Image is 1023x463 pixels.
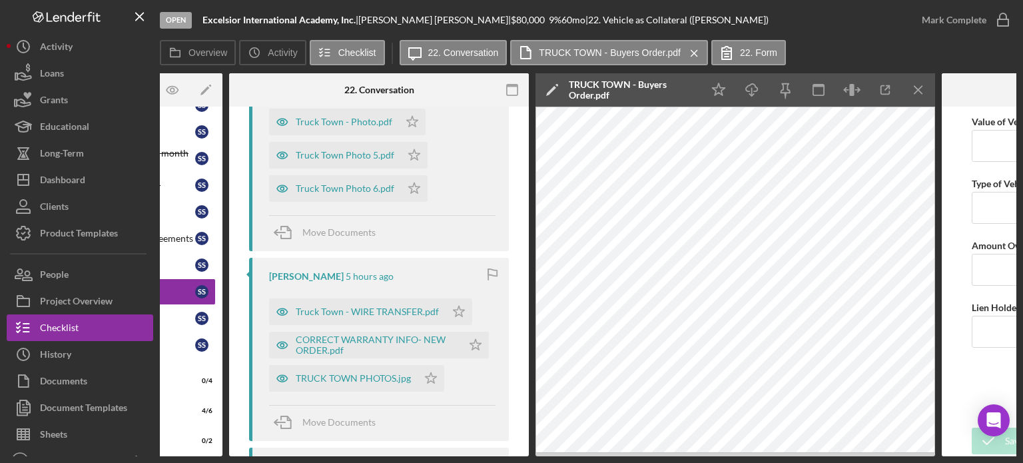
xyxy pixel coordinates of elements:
[972,302,1020,313] label: Lien Holder
[195,312,208,325] div: S S
[160,40,236,65] button: Overview
[269,175,428,202] button: Truck Town Photo 6.pdf
[358,15,511,25] div: [PERSON_NAME] [PERSON_NAME] |
[40,220,118,250] div: Product Templates
[740,47,777,58] label: 22. Form
[400,40,508,65] button: 22. Conversation
[296,183,394,194] div: Truck Town Photo 6.pdf
[40,421,67,451] div: Sheets
[40,193,69,223] div: Clients
[269,216,389,249] button: Move Documents
[344,85,414,95] div: 22. Conversation
[40,33,73,63] div: Activity
[269,365,444,392] button: TRUCK TOWN PHOTOS.jpg
[195,179,208,192] div: S S
[296,373,411,384] div: TRUCK TOWN PHOTOS.jpg
[428,47,499,58] label: 22. Conversation
[302,416,376,428] span: Move Documents
[202,14,356,25] b: Excelsior International Academy, Inc.
[188,377,212,385] div: 0 / 4
[40,394,127,424] div: Document Templates
[7,314,153,341] button: Checklist
[40,314,79,344] div: Checklist
[195,338,208,352] div: S S
[188,47,227,58] label: Overview
[195,205,208,219] div: S S
[549,15,561,25] div: 9 %
[195,152,208,165] div: S S
[585,15,769,25] div: | 22. Vehicle as Collateral ([PERSON_NAME])
[188,437,212,445] div: 0 / 2
[195,285,208,298] div: S S
[7,33,153,60] button: Activity
[302,227,376,238] span: Move Documents
[7,220,153,246] button: Product Templates
[269,142,428,169] button: Truck Town Photo 5.pdf
[7,113,153,140] button: Educational
[7,394,153,421] button: Document Templates
[296,117,392,127] div: Truck Town - Photo.pdf
[561,15,585,25] div: 60 mo
[7,261,153,288] button: People
[296,334,456,356] div: CORRECT WARRANTY INFO- NEW ORDER.pdf
[510,40,708,65] button: TRUCK TOWN - Buyers Order.pdf
[202,15,358,25] div: |
[539,47,681,58] label: TRUCK TOWN - Buyers Order.pdf
[296,306,439,317] div: Truck Town - WIRE TRANSFER.pdf
[569,79,695,101] div: TRUCK TOWN - Buyers Order.pdf
[978,404,1010,436] div: Open Intercom Messenger
[40,113,89,143] div: Educational
[908,7,1016,33] button: Mark Complete
[40,87,68,117] div: Grants
[7,193,153,220] button: Clients
[7,368,153,394] button: Documents
[40,167,85,197] div: Dashboard
[7,167,153,193] button: Dashboard
[40,261,69,291] div: People
[269,271,344,282] div: [PERSON_NAME]
[7,60,153,87] button: Loans
[296,150,394,161] div: Truck Town Photo 5.pdf
[269,109,426,135] button: Truck Town - Photo.pdf
[40,60,64,90] div: Loans
[195,258,208,272] div: S S
[40,288,113,318] div: Project Overview
[239,40,306,65] button: Activity
[346,271,394,282] time: 2025-09-03 15:39
[922,7,986,33] div: Mark Complete
[269,332,489,358] button: CORRECT WARRANTY INFO- NEW ORDER.pdf
[7,421,153,448] button: Sheets
[269,298,472,325] button: Truck Town - WIRE TRANSFER.pdf
[40,341,71,371] div: History
[195,232,208,245] div: S S
[7,140,153,167] button: Long-Term
[7,341,153,368] button: History
[188,407,212,415] div: 4 / 6
[511,14,545,25] span: $80,000
[160,12,192,29] div: Open
[268,47,297,58] label: Activity
[711,40,786,65] button: 22. Form
[195,125,208,139] div: S S
[7,288,153,314] button: Project Overview
[269,406,389,439] button: Move Documents
[40,140,84,170] div: Long-Term
[310,40,385,65] button: Checklist
[338,47,376,58] label: Checklist
[7,87,153,113] button: Grants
